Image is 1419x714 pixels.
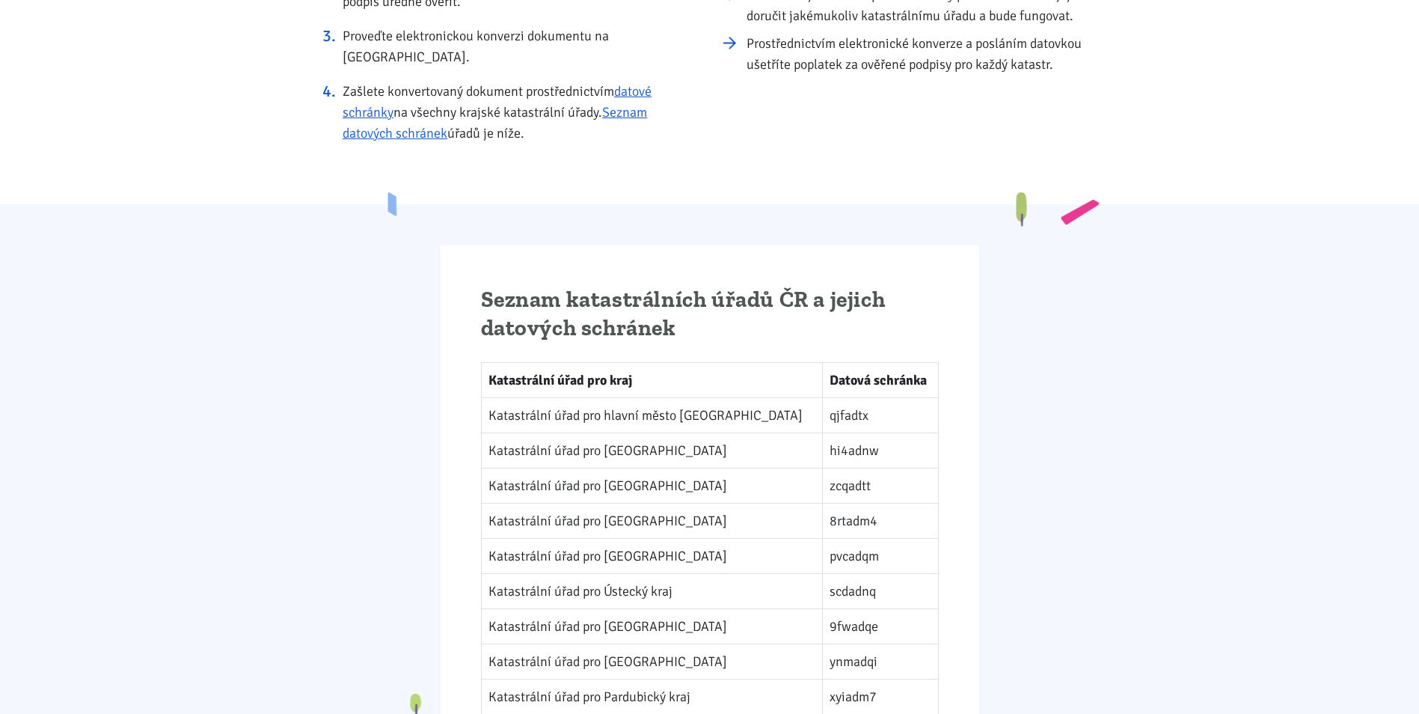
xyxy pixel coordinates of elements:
[822,398,938,433] td: qjfadtx
[481,469,822,504] td: Katastrální úřad pro [GEOGRAPHIC_DATA]
[822,433,938,469] td: hi4adnw
[481,504,822,539] td: Katastrální úřad pro [GEOGRAPHIC_DATA]
[481,286,939,342] h2: Seznam katastrálních úřadů ČR a jejich datových schránek
[481,574,822,609] td: Katastrální úřad pro Ústecký kraj
[822,609,938,644] td: 9fwadqe
[481,433,822,469] td: Katastrální úřad pro [GEOGRAPHIC_DATA]
[343,81,699,144] li: Zašlete konvertovaný dokument prostřednictvím na všechny krajské katastrální úřady. úřadů je níže.
[481,363,822,398] th: Katastrální úřad pro kraj
[822,644,938,680] td: ynmadqi
[822,363,938,398] th: Datová schránka
[747,33,1103,75] li: Prostřednictvím elektronické konverze a posláním datovkou ušetříte poplatek za ověřené podpisy pr...
[481,398,822,433] td: Katastrální úřad pro hlavní město [GEOGRAPHIC_DATA]
[481,644,822,680] td: Katastrální úřad pro [GEOGRAPHIC_DATA]
[343,25,699,67] li: Proveďte elektronickou konverzi dokumentu na [GEOGRAPHIC_DATA].
[822,539,938,574] td: pvcadqm
[822,469,938,504] td: zcqadtt
[822,504,938,539] td: 8rtadm4
[822,574,938,609] td: scdadnq
[481,539,822,574] td: Katastrální úřad pro [GEOGRAPHIC_DATA]
[481,609,822,644] td: Katastrální úřad pro [GEOGRAPHIC_DATA]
